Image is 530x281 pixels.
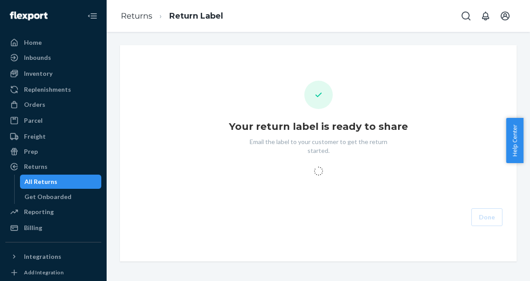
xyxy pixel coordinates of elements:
[24,69,52,78] div: Inventory
[496,7,514,25] button: Open account menu
[24,223,42,232] div: Billing
[5,221,101,235] a: Billing
[24,269,64,276] div: Add Integration
[5,66,101,81] a: Inventory
[506,118,523,163] button: Help Center
[5,250,101,264] button: Integrations
[169,11,223,21] a: Return Label
[5,98,101,112] a: Orders
[20,190,102,204] a: Get Onboarded
[24,132,46,141] div: Freight
[24,38,42,47] div: Home
[121,11,152,21] a: Returns
[5,160,101,174] a: Returns
[5,205,101,219] a: Reporting
[24,192,72,201] div: Get Onboarded
[24,85,71,94] div: Replenishments
[114,3,230,29] ol: breadcrumbs
[5,35,101,50] a: Home
[24,252,61,261] div: Integrations
[20,175,102,189] a: All Returns
[5,51,101,65] a: Inbounds
[84,7,101,25] button: Close Navigation
[24,116,43,125] div: Parcel
[5,82,101,97] a: Replenishments
[5,267,101,278] a: Add Integration
[10,12,48,20] img: Flexport logo
[5,144,101,159] a: Prep
[5,129,101,144] a: Freight
[24,162,48,171] div: Returns
[24,53,51,62] div: Inbounds
[24,207,54,216] div: Reporting
[477,7,494,25] button: Open notifications
[241,137,396,155] p: Email the label to your customer to get the return started.
[471,208,502,226] button: Done
[457,7,475,25] button: Open Search Box
[24,100,45,109] div: Orders
[229,120,408,134] h1: Your return label is ready to share
[24,147,38,156] div: Prep
[5,113,101,128] a: Parcel
[24,177,57,186] div: All Returns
